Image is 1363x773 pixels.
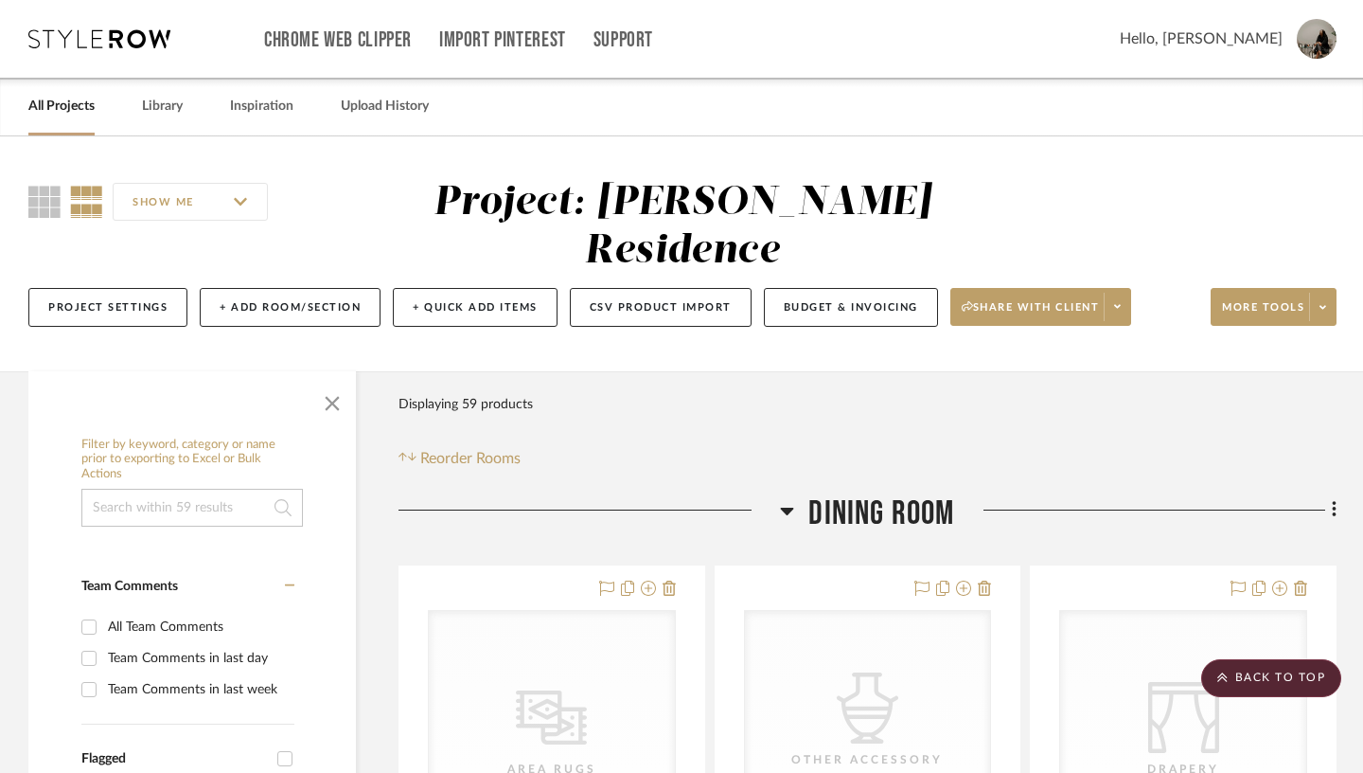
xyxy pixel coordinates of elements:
button: + Quick Add Items [393,288,558,327]
span: More tools [1222,300,1304,329]
button: + Add Room/Section [200,288,381,327]
a: Library [142,94,183,119]
input: Search within 59 results [81,489,303,527]
span: Hello, [PERSON_NAME] [1120,27,1283,50]
div: Team Comments in last week [108,674,290,705]
div: Displaying 59 products [398,386,533,423]
button: Share with client [950,288,1132,326]
button: Close [313,381,351,419]
button: Project Settings [28,288,187,327]
a: Inspiration [230,94,293,119]
button: More tools [1211,288,1336,326]
span: Reorder Rooms [420,447,521,470]
h6: Filter by keyword, category or name prior to exporting to Excel or Bulk Actions [81,438,303,482]
span: Dining Room [808,494,954,534]
span: Team Comments [81,580,178,593]
span: Share with client [962,300,1100,329]
scroll-to-top-button: BACK TO TOP [1201,659,1341,697]
div: All Team Comments [108,612,290,642]
a: Import Pinterest [439,32,566,48]
div: Team Comments in last day [108,643,290,674]
img: avatar [1297,19,1336,59]
a: Chrome Web Clipper [264,32,412,48]
a: Support [593,32,653,48]
div: Project: [PERSON_NAME] Residence [434,183,931,271]
a: Upload History [341,94,429,119]
button: Reorder Rooms [398,447,521,470]
button: CSV Product Import [570,288,752,327]
div: Flagged [81,751,268,767]
button: Budget & Invoicing [764,288,938,327]
a: All Projects [28,94,95,119]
